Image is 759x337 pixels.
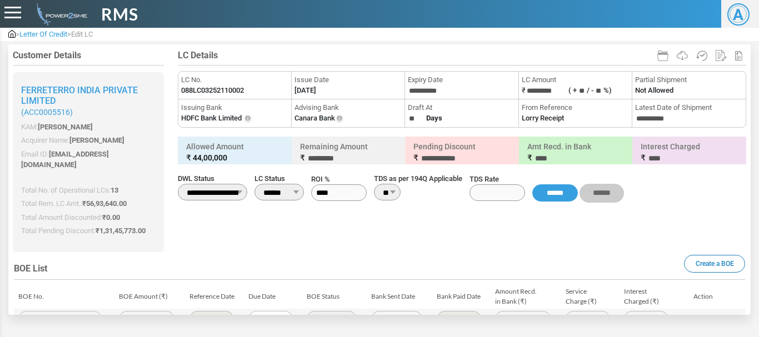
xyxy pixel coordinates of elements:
span: TDS Rate [470,174,525,185]
span: LC No. [181,74,288,85]
span: LC Amount [522,74,629,85]
span: 1,31,45,773.00 [99,227,146,235]
p: Total Pending Discount: [21,225,156,237]
td: Interest Charged (₹) [620,284,690,309]
label: Canara Bank [294,113,335,124]
span: Partial Shipment [635,74,743,85]
p: Email ID: [21,149,156,170]
p: Acquirer Name: [21,135,156,146]
td: Service Charge (₹) [561,284,620,309]
span: BOE List [14,263,47,274]
span: ₹ [82,199,127,208]
img: admin [8,30,16,38]
label: HDFC Bank Limited [181,113,242,124]
label: Lorry Receipt [522,113,564,124]
small: ₹ 44,00,000 [186,152,283,163]
a: Create a BOE [684,255,745,273]
p: Total No. of Operational LCs: [21,185,156,196]
input: ( +/ -%) [577,85,587,97]
span: Advising Bank [294,102,402,113]
span: 13 [111,186,118,194]
span: Issuing Bank [181,102,288,113]
span: Latest Date of Shipment [635,102,743,113]
td: Bank Sent Date [367,284,432,309]
input: ( +/ -%) [593,85,603,97]
h6: Allowed Amount [181,139,289,165]
label: 088LC03252110002 [181,85,244,96]
td: BOE Amount (₹) [114,284,185,309]
span: [PERSON_NAME] [38,123,93,131]
td: Due Date [244,284,302,309]
span: ₹ [300,153,305,162]
td: Action [689,284,745,309]
p: KAM: [21,122,156,133]
span: A [727,3,750,26]
span: [EMAIL_ADDRESS][DOMAIN_NAME] [21,150,109,169]
span: ₹ [527,153,532,162]
label: [DATE] [294,85,316,96]
label: ( + / - %) [568,86,612,94]
span: RMS [101,2,138,27]
h6: Interest Charged [635,139,743,166]
span: ₹ [102,213,120,222]
h4: LC Details [178,50,746,61]
img: Info [243,114,252,123]
h2: Ferreterro India Private Limited [21,85,156,117]
label: Not Allowed [635,85,673,96]
span: Draft At [408,102,515,113]
span: Letter Of Credit [19,30,67,38]
span: From Reference [522,102,629,113]
small: (ACC0005516) [21,108,156,117]
h4: Customer Details [13,50,164,61]
span: [PERSON_NAME] [69,136,124,144]
span: ₹ [413,153,418,162]
strong: Days [426,114,442,122]
span: DWL Status [178,173,247,184]
span: Edit LC [71,30,93,38]
li: ₹ [519,72,632,99]
h6: Remaining Amount [294,139,403,166]
span: ₹ [641,153,646,162]
span: ROI % [311,174,367,185]
span: TDS as per 194Q Applicable [374,173,462,184]
td: BOE Status [302,284,367,309]
span: ₹ [96,227,146,235]
td: Amount Recd. in Bank (₹) [491,284,561,309]
span: Expiry Date [408,74,515,85]
td: Reference Date [185,284,244,309]
p: Total Rem. LC Amt.: [21,198,156,209]
span: 56,93,640.00 [86,199,127,208]
h6: Amt Recd. in Bank [522,139,630,166]
img: Info [335,114,344,123]
img: admin [32,3,87,26]
span: LC Status [254,173,304,184]
td: Bank Paid Date [432,284,491,309]
span: Issue Date [294,74,402,85]
p: Total Amount Discounted: [21,212,156,223]
td: BOE No. [14,284,114,309]
span: 0.00 [106,213,120,222]
h6: Pending Discount [408,139,516,166]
